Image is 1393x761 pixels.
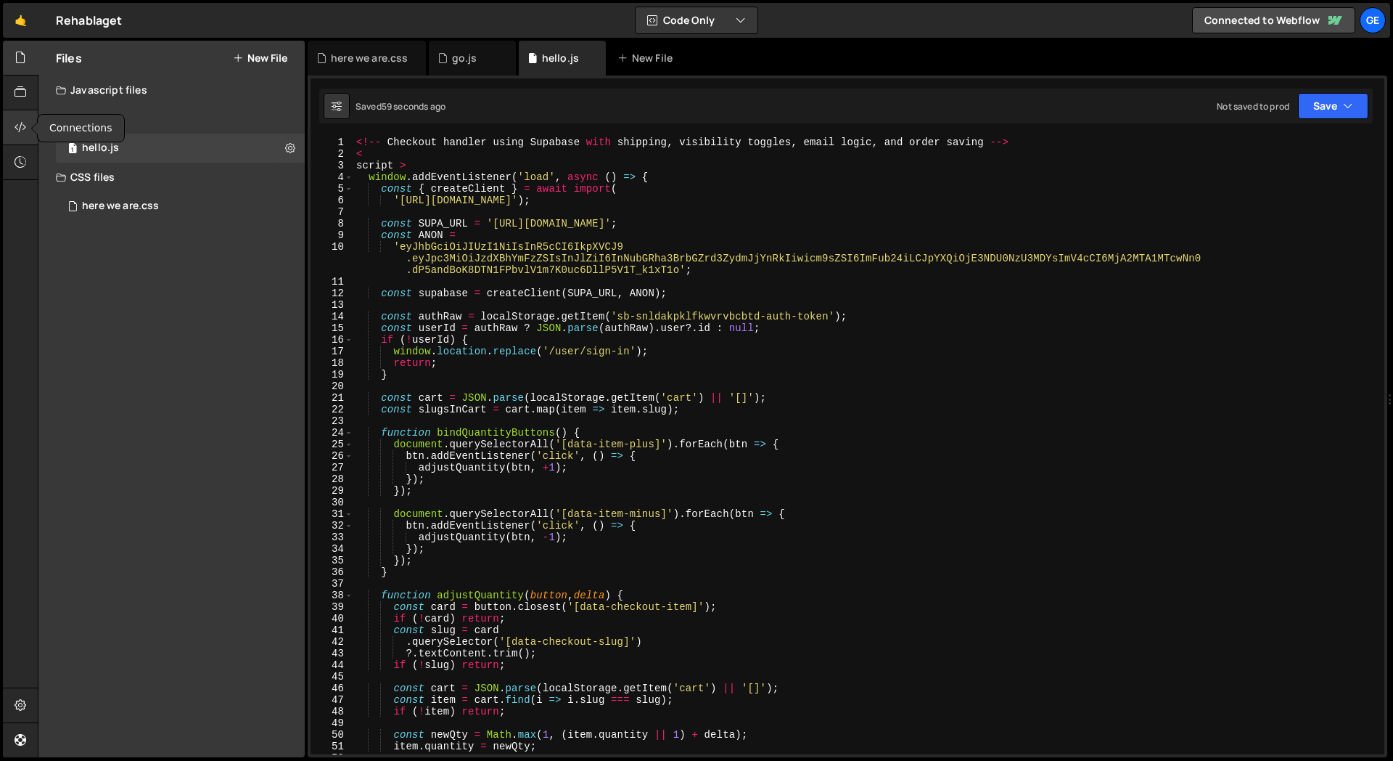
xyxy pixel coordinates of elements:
div: 7 [311,206,353,218]
a: 🤙 [3,3,38,38]
div: 12 [311,288,353,299]
div: 13 [311,299,353,311]
div: 28 [311,473,353,485]
div: 43 [311,648,353,659]
div: 49 [311,717,353,729]
div: 1 [311,137,353,148]
div: 32 [311,520,353,532]
div: 51 [311,741,353,752]
div: CSS files [38,163,305,192]
div: here we are.css [331,51,408,65]
div: 31 [311,508,353,520]
div: Rehablaget [56,12,123,29]
div: hello.js [82,142,119,155]
div: go.js [56,105,305,134]
div: 16 [311,334,353,346]
div: 48 [311,706,353,717]
div: here we are.css [82,200,159,213]
a: ge [1360,7,1386,33]
button: Save [1298,93,1368,119]
div: 20 [311,380,353,392]
div: Javascript files [38,76,305,105]
div: 5 [311,183,353,195]
div: Connections [38,115,124,142]
div: Saved [356,100,445,113]
div: Not saved to prod [1217,100,1289,113]
div: 59 seconds ago [382,100,445,113]
div: 14 [311,311,353,322]
div: 39 [311,601,353,613]
div: go.js [82,113,107,126]
div: 37 [311,578,353,590]
div: 44 [311,659,353,671]
div: 15 [311,322,353,334]
div: 34 [311,543,353,555]
div: 4 [311,171,353,183]
div: 38 [311,590,353,601]
div: 17347/48359.js [56,134,305,163]
div: 47 [311,694,353,706]
div: 46 [311,683,353,694]
div: 19 [311,369,353,380]
div: 29 [311,485,353,497]
div: 36 [311,566,353,578]
div: 21 [311,392,353,404]
div: 30 [311,497,353,508]
div: 22 [311,404,353,415]
div: 9 [311,229,353,241]
button: New File [233,52,287,64]
div: 33 [311,532,353,543]
div: go.js [452,51,477,65]
div: 6 [311,195,353,206]
div: 17 [311,346,353,357]
div: 11 [311,276,353,288]
a: Connected to Webflow [1192,7,1355,33]
div: 17347/48370.css [56,192,305,221]
div: hello.js [542,51,579,65]
span: 1 [68,144,77,155]
div: 27 [311,462,353,473]
div: 26 [311,450,353,462]
div: 2 [311,148,353,160]
div: 42 [311,636,353,648]
div: 8 [311,218,353,229]
div: 10 [311,241,353,276]
div: 41 [311,624,353,636]
div: 23 [311,415,353,427]
div: 45 [311,671,353,683]
div: New File [617,51,678,65]
div: 24 [311,427,353,439]
div: 3 [311,160,353,171]
button: Code Only [636,7,757,33]
div: 40 [311,613,353,624]
div: 35 [311,555,353,566]
div: 50 [311,729,353,741]
div: 18 [311,357,353,369]
div: 25 [311,439,353,450]
h2: Files [56,50,82,66]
